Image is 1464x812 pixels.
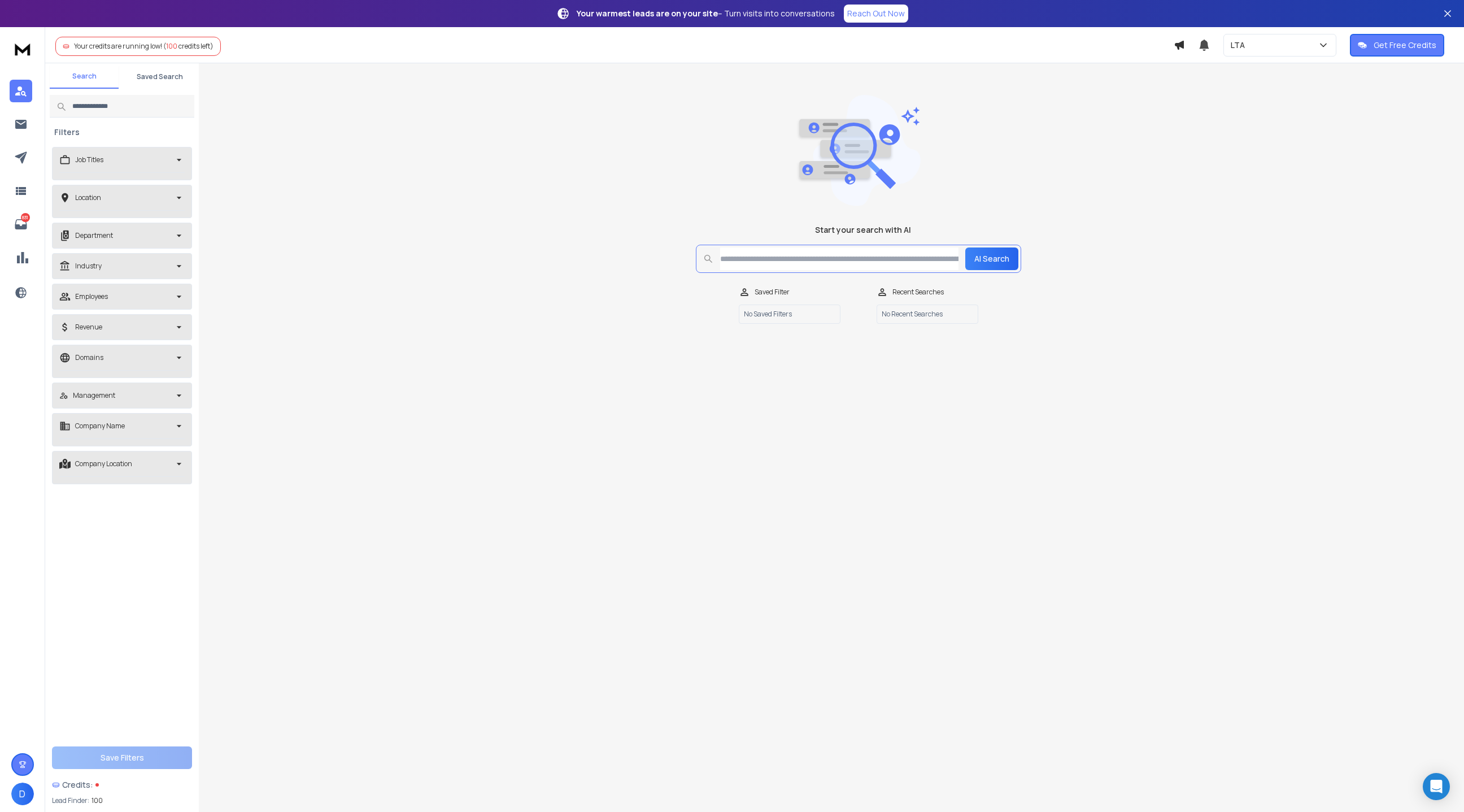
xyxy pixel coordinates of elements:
img: image [796,95,921,206]
span: Credits: [62,779,93,791]
button: AI Search [965,247,1018,270]
p: Saved Filter [755,288,790,297]
h1: Start your search with AI [815,224,911,236]
p: No Recent Searches [877,305,978,324]
a: Reach Out Now [844,5,908,23]
p: Get Free Credits [1374,40,1436,51]
span: 100 [166,41,177,51]
p: Location [75,193,101,202]
p: Management [73,391,115,400]
p: Company Location [75,459,132,468]
span: Your credits are running low! [74,41,162,51]
p: No Saved Filters [739,305,840,324]
button: D [11,783,34,805]
strong: Your warmest leads are on your site [577,8,718,19]
button: Saved Search [125,66,194,88]
button: Get Free Credits [1350,34,1444,57]
p: Lead Finder: [52,796,89,805]
p: Recent Searches [892,288,944,297]
p: Employees [75,292,108,301]
a: 831 [10,213,32,236]
h3: Filters [50,127,84,138]
p: Job Titles [75,155,103,164]
span: 100 [91,796,103,805]
button: Search [50,65,119,89]
p: Domains [75,353,103,362]
img: logo [11,38,34,59]
p: Reach Out Now [847,8,905,19]
p: Revenue [75,323,102,332]
p: Industry [75,262,102,271]
p: Company Name [75,422,125,431]
span: ( credits left) [163,41,213,51]
p: LTA [1231,40,1249,51]
div: Open Intercom Messenger [1423,773,1450,800]
p: Department [75,231,113,240]
a: Credits: [52,774,192,796]
p: – Turn visits into conversations [577,8,835,19]
p: 831 [21,213,30,222]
